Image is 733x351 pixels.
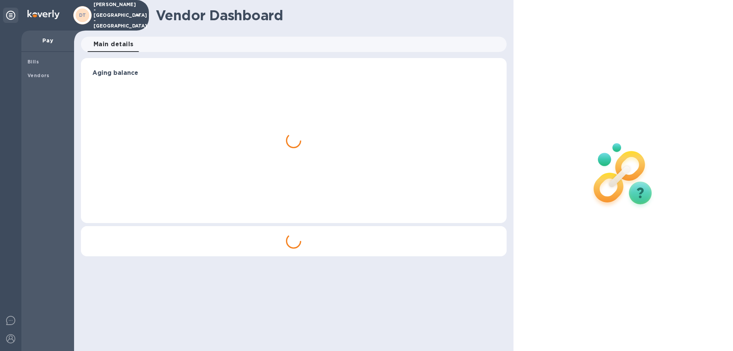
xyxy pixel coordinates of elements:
[27,37,68,44] p: Pay
[27,10,60,19] img: Logo
[94,2,132,29] p: [PERSON_NAME] - [GEOGRAPHIC_DATA] - [GEOGRAPHIC_DATA]
[3,8,18,23] div: Unpin categories
[156,7,501,23] h1: Vendor Dashboard
[27,73,50,78] b: Vendors
[79,12,86,18] b: DT
[94,39,134,50] span: Main details
[92,70,495,77] h3: Aging balance
[27,59,39,65] b: Bills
